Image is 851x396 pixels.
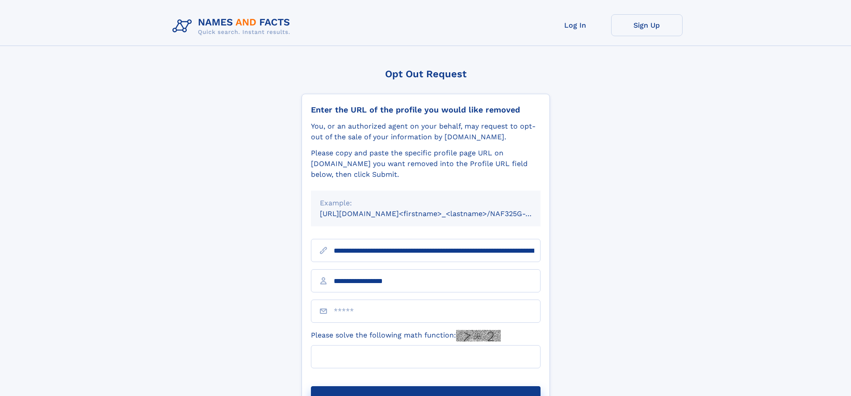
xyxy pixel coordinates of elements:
[540,14,611,36] a: Log In
[311,105,541,115] div: Enter the URL of the profile you would like removed
[320,209,558,218] small: [URL][DOMAIN_NAME]<firstname>_<lastname>/NAF325G-xxxxxxxx
[320,198,532,208] div: Example:
[311,148,541,180] div: Please copy and paste the specific profile page URL on [DOMAIN_NAME] you want removed into the Pr...
[311,121,541,142] div: You, or an authorized agent on your behalf, may request to opt-out of the sale of your informatio...
[311,330,501,342] label: Please solve the following math function:
[302,68,550,79] div: Opt Out Request
[169,14,298,38] img: Logo Names and Facts
[611,14,683,36] a: Sign Up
